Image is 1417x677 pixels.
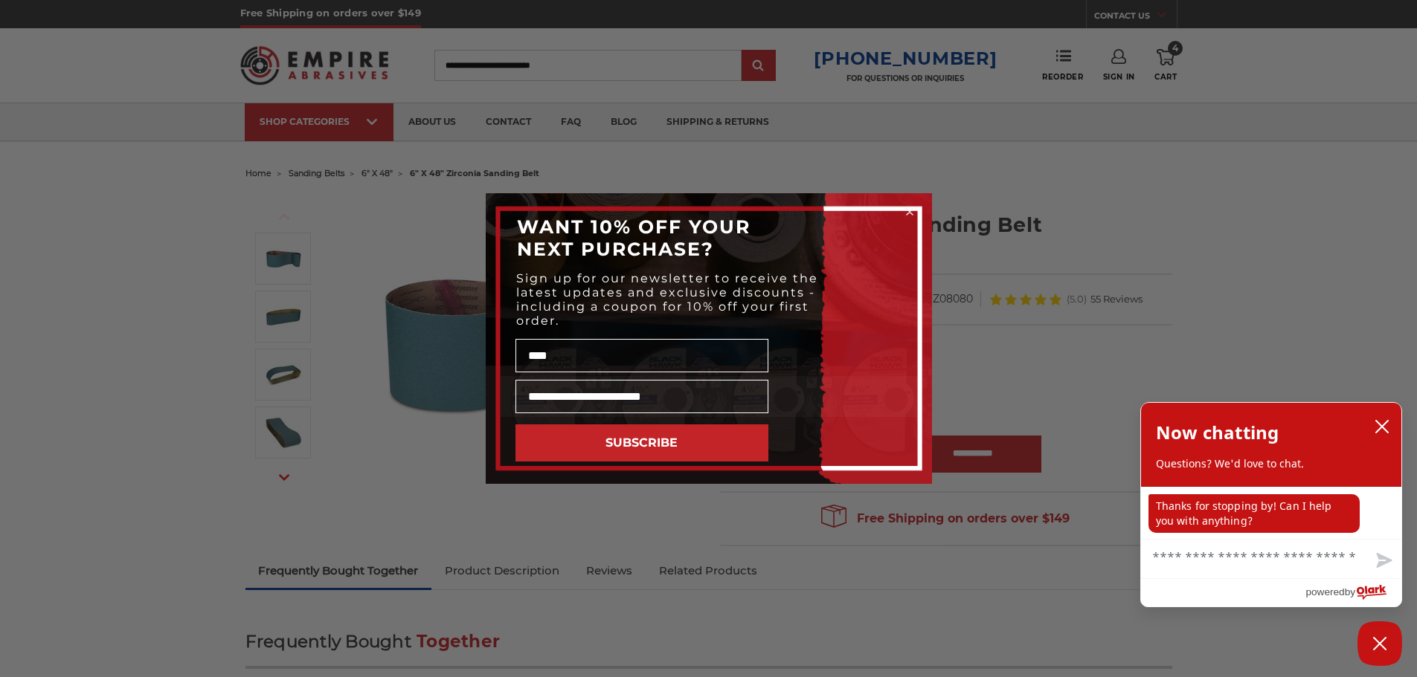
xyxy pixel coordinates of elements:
span: powered [1305,583,1344,601]
p: Thanks for stopping by! Can I help you with anything? [1148,494,1360,533]
span: WANT 10% OFF YOUR NEXT PURCHASE? [517,216,751,260]
button: Close Chatbox [1357,621,1402,666]
button: Send message [1364,544,1401,578]
span: Sign up for our newsletter to receive the latest updates and exclusive discounts - including a co... [516,271,818,328]
h2: Now chatting [1156,418,1279,447]
span: by [1345,583,1355,601]
input: Email [515,380,768,413]
p: Questions? We'd love to chat. [1156,456,1387,471]
button: SUBSCRIBE [515,424,768,461]
div: chat [1141,487,1401,539]
button: Close dialog [902,204,917,219]
button: close chatbox [1370,415,1394,438]
div: olark chatbox [1140,402,1402,607]
a: Powered by Olark [1305,579,1401,606]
